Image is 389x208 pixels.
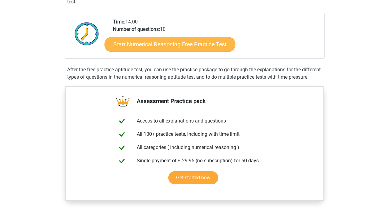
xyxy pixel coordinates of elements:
[168,171,218,184] a: Get started now
[104,37,235,52] a: Start Numerical Reasoning Free Practice Test
[113,19,125,25] b: Time:
[71,18,102,49] img: Clock
[65,66,325,81] div: After the free practice aptitude test, you can use the practice package to go through the explana...
[113,26,160,32] b: Number of questions:
[108,18,324,58] div: 14:00 10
